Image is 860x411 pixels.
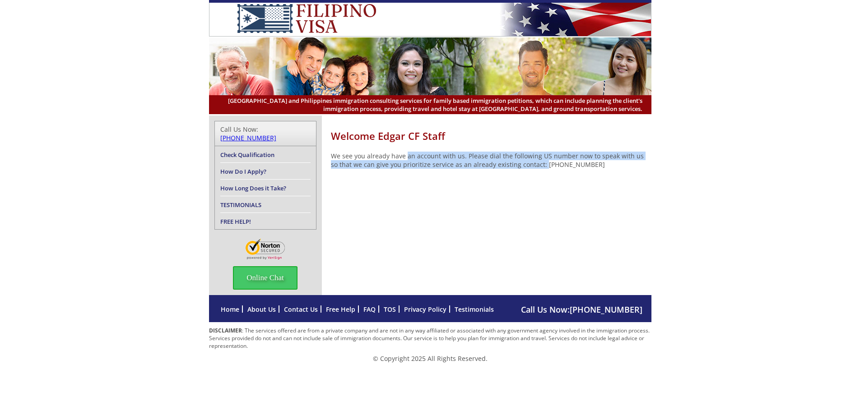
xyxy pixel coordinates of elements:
h1: Welcome Edgar CF Staff [331,129,651,143]
p: We see you already have an account with us. Please dial the following US number now to speak with... [331,152,651,169]
a: Check Qualification [220,151,274,159]
a: TOS [384,305,396,314]
span: [GEOGRAPHIC_DATA] and Philippines immigration consulting services for family based immigration pe... [218,97,642,113]
a: Privacy Policy [404,305,446,314]
a: Contact Us [284,305,318,314]
a: TESTIMONIALS [220,201,261,209]
a: How Long Does it Take? [220,184,286,192]
a: Free Help [326,305,355,314]
div: Call Us Now: [220,125,311,142]
a: FAQ [363,305,376,314]
span: Online Chat [233,266,298,290]
p: : The services offered are from a private company and are not in any way affiliated or associated... [209,327,651,350]
span: Call Us Now: [521,304,642,315]
a: About Us [247,305,276,314]
a: How Do I Apply? [220,167,266,175]
a: [PHONE_NUMBER] [570,304,642,315]
a: Home [221,305,239,314]
p: © Copyright 2025 All Rights Reserved. [209,354,651,363]
a: [PHONE_NUMBER] [220,134,276,142]
strong: DISCLAIMER [209,327,242,334]
a: Testimonials [455,305,494,314]
a: FREE HELP! [220,217,251,226]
